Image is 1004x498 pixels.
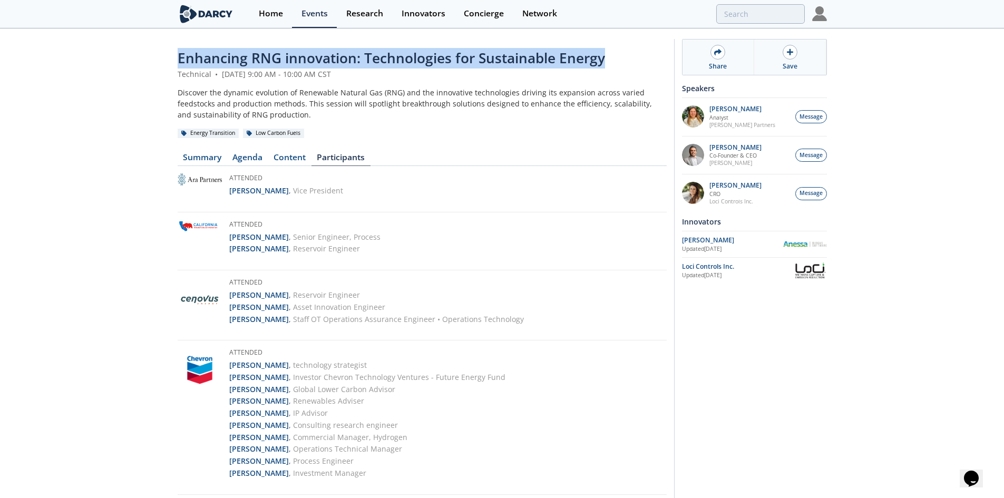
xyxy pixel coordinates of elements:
[293,444,402,454] span: Operations Technical Manager
[229,408,289,418] strong: [PERSON_NAME]
[682,105,704,128] img: fddc0511-1997-4ded-88a0-30228072d75f
[178,87,667,120] div: Discover the dynamic evolution of Renewable Natural Gas (RNG) and the innovative technologies dri...
[293,408,328,418] span: IP Advisor
[289,408,291,418] span: ,
[800,113,823,121] span: Message
[229,396,289,406] strong: [PERSON_NAME]
[229,372,289,382] strong: [PERSON_NAME]
[812,6,827,21] img: Profile
[289,384,291,394] span: ,
[229,432,289,442] strong: [PERSON_NAME]
[682,236,783,245] div: [PERSON_NAME]
[402,9,445,18] div: Innovators
[229,173,343,185] h5: Attended
[293,360,367,370] span: technology strategist
[289,372,291,382] span: ,
[259,9,283,18] div: Home
[229,232,289,242] strong: [PERSON_NAME]
[229,468,289,478] strong: [PERSON_NAME]
[716,4,805,24] input: Advanced Search
[311,153,371,166] a: Participants
[293,384,395,394] span: Global Lower Carbon Advisor
[229,314,289,324] strong: [PERSON_NAME]
[709,114,775,121] p: Analyst
[293,243,360,253] span: Reservoir Engineer
[800,189,823,198] span: Message
[229,456,289,466] strong: [PERSON_NAME]
[960,456,993,487] iframe: chat widget
[229,360,289,370] strong: [PERSON_NAME]
[289,396,291,406] span: ,
[682,212,827,231] div: Innovators
[178,348,222,392] img: Chevron
[800,151,823,160] span: Message
[783,241,827,247] img: Anessa
[293,456,354,466] span: Process Engineer
[229,302,289,312] strong: [PERSON_NAME]
[293,185,343,196] span: Vice President
[783,62,797,71] div: Save
[293,372,505,382] span: Investor Chevron Technology Ventures - Future Energy Fund
[289,420,291,430] span: ,
[682,262,794,271] div: Loci Controls Inc.
[289,243,291,253] span: ,
[293,468,366,478] span: Investment Manager
[229,220,381,231] h5: Attended
[229,243,289,253] strong: [PERSON_NAME]
[795,149,827,162] button: Message
[709,198,762,205] p: Loci Controls Inc.
[709,159,762,167] p: [PERSON_NAME]
[289,185,291,196] span: ,
[178,173,222,185] img: Ara Partners
[289,432,291,442] span: ,
[227,153,268,166] a: Agenda
[682,261,827,280] a: Loci Controls Inc. Updated[DATE] Loci Controls Inc.
[293,302,385,312] span: Asset Innovation Engineer
[793,261,826,280] img: Loci Controls Inc.
[243,129,305,138] div: Low Carbon Fuels
[293,420,398,430] span: Consulting research engineer
[229,290,289,300] strong: [PERSON_NAME]
[682,235,827,253] a: [PERSON_NAME] Updated[DATE] Anessa
[289,468,291,478] span: ,
[301,9,328,18] div: Events
[682,144,704,166] img: 1fdb2308-3d70-46db-bc64-f6eabefcce4d
[229,278,524,289] h5: Attended
[289,314,291,324] span: ,
[268,153,311,166] a: Content
[229,185,289,196] strong: [PERSON_NAME]
[229,420,289,430] strong: [PERSON_NAME]
[709,105,775,113] p: [PERSON_NAME]
[522,9,557,18] div: Network
[178,220,222,232] img: California Resources Corporation
[289,232,291,242] span: ,
[293,432,407,442] span: Commercial Manager, Hydrogen
[346,9,383,18] div: Research
[709,62,727,71] div: Share
[293,290,360,300] span: Reservoir Engineer
[795,110,827,123] button: Message
[709,152,762,159] p: Co-Founder & CEO
[178,69,667,80] div: Technical [DATE] 9:00 AM - 10:00 AM CST
[289,290,291,300] span: ,
[178,153,227,166] a: Summary
[682,245,783,253] div: Updated [DATE]
[709,121,775,129] p: [PERSON_NAME] Partners
[709,182,762,189] p: [PERSON_NAME]
[289,444,291,454] span: ,
[682,271,794,280] div: Updated [DATE]
[178,48,605,67] span: Enhancing RNG innovation: Technologies for Sustainable Energy
[178,278,222,322] img: Cenovus Energy
[178,129,239,138] div: Energy Transition
[229,348,505,359] h5: Attended
[229,444,289,454] strong: [PERSON_NAME]
[289,302,291,312] span: ,
[289,456,291,466] span: ,
[682,182,704,204] img: 737ad19b-6c50-4cdf-92c7-29f5966a019e
[289,360,291,370] span: ,
[213,69,220,79] span: •
[795,187,827,200] button: Message
[229,384,289,394] strong: [PERSON_NAME]
[709,144,762,151] p: [PERSON_NAME]
[709,190,762,198] p: CRO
